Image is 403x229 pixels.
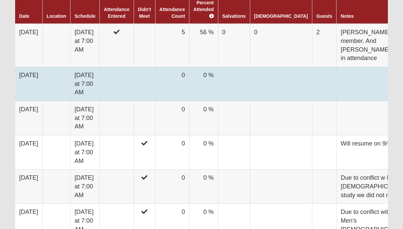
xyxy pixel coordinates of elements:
td: [DATE] at 7:00 AM [71,135,100,170]
td: [DATE] at 7:00 AM [71,24,100,67]
td: 0 [218,24,250,67]
td: 0 % [189,67,218,101]
td: 0 [155,67,189,101]
td: 0 % [189,101,218,135]
a: Attendance Count [160,7,185,19]
td: 5 [155,24,189,67]
td: [DATE] at 7:00 AM [71,101,100,135]
td: 0 [155,170,189,204]
a: Date [19,13,29,19]
a: Location [47,13,66,19]
td: 0 [250,24,312,67]
td: 0 [155,101,189,135]
td: [DATE] [15,24,42,67]
td: [DATE] [15,170,42,204]
td: [DATE] [15,101,42,135]
td: 56 % [189,24,218,67]
a: Didn't Meet [138,7,151,19]
a: Notes [341,13,354,19]
a: Attendance Entered [104,7,129,19]
td: [DATE] at 7:00 AM [71,170,100,204]
td: 0 % [189,170,218,204]
td: [DATE] at 7:00 AM [71,67,100,101]
a: Schedule [75,13,95,19]
td: [DATE] [15,135,42,170]
td: [DATE] [15,67,42,101]
td: 0 % [189,135,218,170]
td: 0 [155,135,189,170]
td: 2 [312,24,337,67]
